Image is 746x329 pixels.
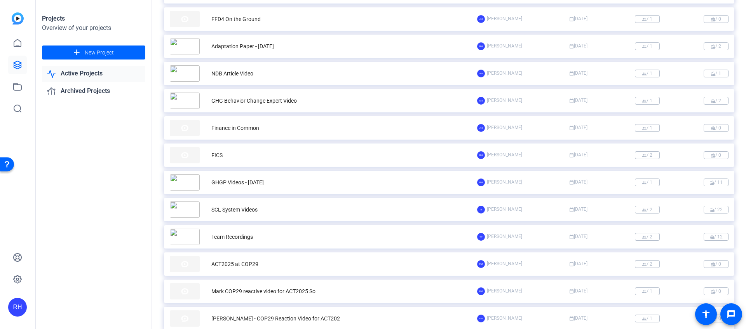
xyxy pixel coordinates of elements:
[170,38,200,54] img: thumb_2025-06-03-21-48-10-866.webp
[642,44,647,49] mat-icon: group
[704,260,729,268] span: / 0
[72,48,82,58] mat-icon: add
[709,180,714,185] mat-icon: radio
[704,233,729,241] span: / 12
[642,208,647,212] mat-icon: group
[711,262,715,267] mat-icon: radio
[477,315,485,322] div: FM
[642,17,647,22] mat-icon: group
[170,229,200,245] img: thumb_2024-11-20-16-19-54-195.webp
[704,178,729,186] span: / 11
[635,260,660,268] span: / 2
[211,70,253,78] div: NDB Article Video
[704,124,729,132] span: / 0
[709,235,714,240] mat-icon: radio
[711,72,715,76] mat-icon: radio
[487,15,522,23] span: [PERSON_NAME]
[711,289,715,294] mat-icon: radio
[642,289,647,294] mat-icon: group
[42,14,145,23] div: Projects
[477,124,485,132] div: AH
[701,310,711,319] mat-icon: accessibility
[569,234,574,239] mat-icon: calendar_today
[635,42,660,50] span: / 1
[42,23,145,33] div: Overview of your projects
[42,83,145,99] a: Archived Projects
[8,298,27,317] div: RH
[569,17,574,21] mat-icon: calendar_today
[477,260,485,268] div: FM
[704,42,729,50] span: / 2
[635,151,660,159] span: / 2
[487,287,522,295] span: [PERSON_NAME]
[642,180,647,185] mat-icon: group
[566,124,591,132] span: [DATE]
[569,289,574,294] mat-icon: calendar_today
[642,262,647,267] mat-icon: group
[170,256,200,272] img: placeholder.jpg
[170,283,200,299] img: placeholder.jpg
[487,315,522,322] span: [PERSON_NAME]
[487,151,522,159] span: [PERSON_NAME]
[711,126,715,131] mat-icon: radio
[569,207,574,212] mat-icon: calendar_today
[487,70,522,77] span: [PERSON_NAME]
[704,287,729,295] span: / 0
[477,70,485,77] div: AH
[477,178,485,186] div: RH
[704,70,729,77] span: / 1
[487,260,522,268] span: [PERSON_NAME]
[211,151,223,159] div: FICS
[569,98,574,103] mat-icon: calendar_today
[170,201,200,218] img: thumb_2024-11-22-21-03-54-486.webp
[635,315,660,322] span: / 1
[487,97,522,105] span: [PERSON_NAME]
[170,310,200,327] img: placeholder.jpg
[704,15,729,23] span: / 0
[566,287,591,295] span: [DATE]
[211,42,274,51] div: Adaptation Paper - [DATE]
[711,44,715,49] mat-icon: radio
[569,180,574,185] mat-icon: calendar_today
[42,45,145,59] button: New Project
[642,126,647,131] mat-icon: group
[12,12,24,24] img: blue-gradient.svg
[566,178,591,186] span: [DATE]
[711,99,715,103] mat-icon: radio
[566,15,591,23] span: [DATE]
[642,317,647,321] mat-icon: group
[211,287,315,296] div: Mark COP29 reactive video for ACT2025 So
[569,71,574,76] mat-icon: calendar_today
[487,42,522,50] span: [PERSON_NAME]
[170,93,200,109] img: thumb_2025-04-04-11-31-06-093.webp
[170,174,200,191] img: thumb_2025-08-08-15-37-39-480.webp
[487,178,522,186] span: [PERSON_NAME]
[211,260,258,268] div: ACT2025 at COP29
[704,206,729,213] span: / 22
[635,178,660,186] span: / 1
[170,11,200,27] img: placeholder.jpg
[569,316,574,321] mat-icon: calendar_today
[569,262,574,266] mat-icon: calendar_today
[211,15,261,23] div: FFD4 On the Ground
[170,120,200,136] img: placeholder.jpg
[42,66,145,82] a: Active Projects
[709,208,714,212] mat-icon: radio
[635,287,660,295] span: / 1
[569,44,574,49] mat-icon: calendar_today
[85,49,114,57] span: New Project
[704,151,729,159] span: / 0
[487,206,522,213] span: [PERSON_NAME]
[727,310,736,319] mat-icon: message
[711,17,715,22] mat-icon: radio
[704,97,729,105] span: / 2
[642,99,647,103] mat-icon: group
[566,315,591,322] span: [DATE]
[487,124,522,132] span: [PERSON_NAME]
[642,72,647,76] mat-icon: group
[566,151,591,159] span: [DATE]
[211,178,264,187] div: GHGP Videos - [DATE]
[211,233,253,241] div: Team Recordings
[642,235,647,240] mat-icon: group
[635,124,660,132] span: / 1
